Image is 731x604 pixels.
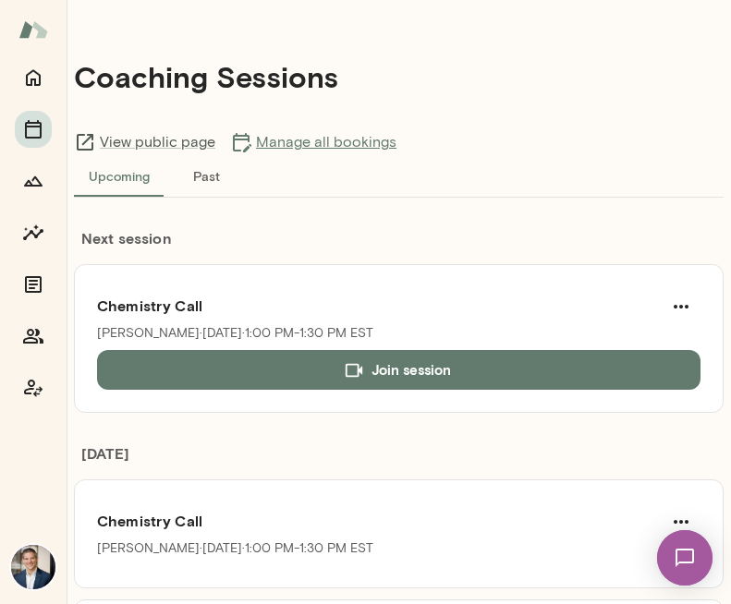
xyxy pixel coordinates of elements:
[15,111,52,148] button: Sessions
[74,131,215,153] a: View public page
[15,266,52,303] button: Documents
[97,539,373,558] p: [PERSON_NAME] · [DATE] · 1:00 PM-1:30 PM EST
[18,12,48,47] img: Mento
[15,163,52,199] button: Growth Plan
[15,214,52,251] button: Insights
[11,545,55,589] img: Mark Zschocke
[15,59,52,96] button: Home
[97,350,701,389] button: Join session
[230,131,396,153] a: Manage all bookings
[74,153,164,198] button: Upcoming
[97,295,701,317] h6: Chemistry Call
[97,510,701,532] h6: Chemistry Call
[74,442,724,479] h6: [DATE]
[74,227,724,264] h6: Next session
[164,153,248,198] button: Past
[15,369,52,406] button: Coach app
[74,59,338,94] h4: Coaching Sessions
[15,318,52,355] button: Members
[74,153,724,198] div: basic tabs example
[97,324,373,343] p: [PERSON_NAME] · [DATE] · 1:00 PM-1:30 PM EST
